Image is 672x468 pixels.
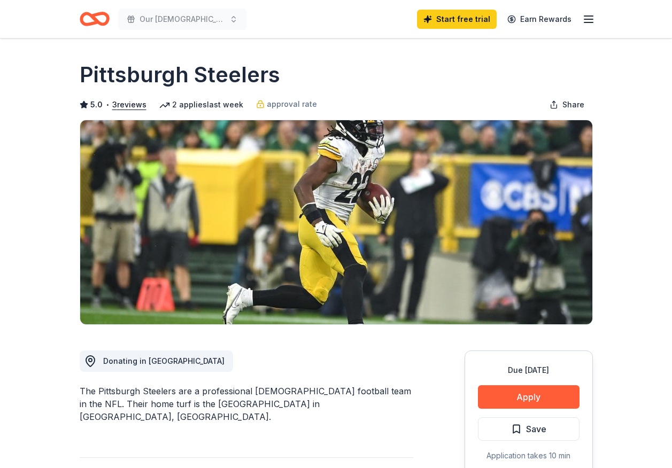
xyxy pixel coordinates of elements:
a: Home [80,6,110,32]
span: approval rate [267,98,317,111]
button: Share [541,94,593,115]
div: 2 applies last week [159,98,243,111]
button: Apply [478,385,580,409]
button: Our [DEMOGRAPHIC_DATA] of the Valley Spectacular Christmas Jubilee [118,9,246,30]
span: • [105,100,109,109]
a: approval rate [256,98,317,111]
a: Start free trial [417,10,497,29]
span: Our [DEMOGRAPHIC_DATA] of the Valley Spectacular Christmas Jubilee [140,13,225,26]
h1: Pittsburgh Steelers [80,60,280,90]
span: Save [526,422,546,436]
a: Earn Rewards [501,10,578,29]
span: Share [562,98,584,111]
button: Save [478,417,580,441]
div: Due [DATE] [478,364,580,377]
button: 3reviews [112,98,146,111]
img: Image for Pittsburgh Steelers [80,120,592,324]
div: Application takes 10 min [478,449,580,462]
span: Donating in [GEOGRAPHIC_DATA] [103,356,225,365]
div: The Pittsburgh Steelers are a professional [DEMOGRAPHIC_DATA] football team in the NFL. Their hom... [80,385,413,423]
span: 5.0 [90,98,103,111]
